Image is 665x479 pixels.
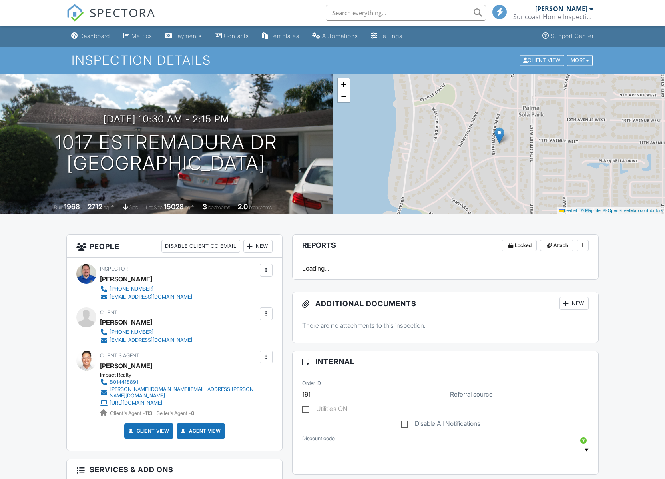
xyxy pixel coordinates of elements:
a: Client View [127,427,169,435]
label: Disable All Notifications [401,420,480,430]
span: Client [100,309,117,315]
a: Templates [259,29,303,44]
img: The Best Home Inspection Software - Spectora [66,4,84,22]
div: New [559,297,589,310]
span: | [578,208,579,213]
span: Lot Size [146,204,163,210]
a: Metrics [120,29,155,44]
a: Agent View [179,427,221,435]
div: 2712 [88,202,102,211]
span: Client's Agent - [110,410,153,416]
div: [PERSON_NAME] [100,316,152,328]
label: Discount code [302,435,335,442]
span: + [341,79,346,89]
div: [EMAIL_ADDRESS][DOMAIN_NAME] [110,337,192,343]
a: Automations (Basic) [309,29,361,44]
label: Order ID [302,380,321,387]
span: Built [54,204,63,210]
div: Automations [322,32,358,39]
a: Payments [162,29,205,44]
a: Settings [368,29,406,44]
a: © OpenStreetMap contributors [603,208,663,213]
div: More [567,55,593,66]
a: [PHONE_NUMBER] [100,328,192,336]
span: SPECTORA [90,4,155,21]
a: 8014418891 [100,378,258,386]
div: [EMAIL_ADDRESS][DOMAIN_NAME] [110,294,192,300]
div: Client View [520,55,564,66]
div: [URL][DOMAIN_NAME] [110,400,162,406]
img: Marker [494,127,504,144]
a: Dashboard [68,29,113,44]
a: [EMAIL_ADDRESS][DOMAIN_NAME] [100,293,192,301]
div: 2.0 [238,202,248,211]
label: Utilities ON [302,405,348,415]
div: 8014418891 [110,379,138,385]
a: Support Center [539,29,597,44]
div: Disable Client CC Email [161,240,240,253]
div: Impact Realty [100,372,264,378]
a: Zoom out [338,90,350,102]
div: Dashboard [80,32,110,39]
a: Client View [519,57,566,63]
div: [PERSON_NAME] [100,273,152,285]
span: slab [129,204,138,210]
span: Seller's Agent - [157,410,194,416]
strong: 113 [145,410,152,416]
span: sq.ft. [185,204,195,210]
div: Contacts [224,32,249,39]
div: New [243,240,273,253]
div: 15028 [164,202,184,211]
a: Contacts [211,29,252,44]
a: Zoom in [338,78,350,90]
label: Referral source [450,390,493,399]
span: bathrooms [249,204,272,210]
h1: 1017 Estremadura Dr [GEOGRAPHIC_DATA] [55,132,277,174]
a: [EMAIL_ADDRESS][DOMAIN_NAME] [100,336,192,344]
input: Search everything... [326,5,486,21]
span: bedrooms [208,204,230,210]
a: [URL][DOMAIN_NAME] [100,399,258,407]
a: © MapTiler [581,208,602,213]
div: 3 [203,202,207,211]
div: Settings [379,32,402,39]
strong: 0 [191,410,194,416]
h3: Additional Documents [293,292,598,315]
div: 1968 [64,202,80,211]
a: [PERSON_NAME] [100,360,152,372]
div: [PHONE_NUMBER] [110,286,153,292]
span: sq. ft. [104,204,115,210]
span: Inspector [100,266,128,272]
h3: [DATE] 10:30 am - 2:15 pm [103,114,229,124]
a: Leaflet [559,208,577,213]
div: Templates [270,32,299,39]
p: There are no attachments to this inspection. [302,321,589,330]
span: − [341,91,346,101]
div: [PHONE_NUMBER] [110,329,153,335]
span: Client's Agent [100,353,139,359]
div: Support Center [551,32,594,39]
a: SPECTORA [66,11,155,28]
a: [PHONE_NUMBER] [100,285,192,293]
div: [PERSON_NAME][DOMAIN_NAME][EMAIL_ADDRESS][PERSON_NAME][DOMAIN_NAME] [110,386,258,399]
div: [PERSON_NAME] [535,5,587,13]
div: Payments [174,32,202,39]
h1: Inspection Details [72,53,593,67]
div: Metrics [131,32,152,39]
a: [PERSON_NAME][DOMAIN_NAME][EMAIL_ADDRESS][PERSON_NAME][DOMAIN_NAME] [100,386,258,399]
h3: Internal [293,351,598,372]
h3: People [67,235,282,258]
div: Suncoast Home Inspections [513,13,593,21]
